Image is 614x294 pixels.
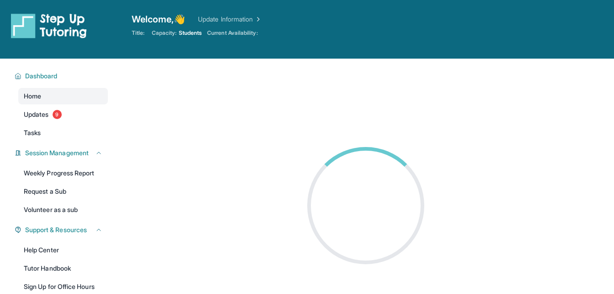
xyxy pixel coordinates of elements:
button: Support & Resources [21,225,102,234]
span: 9 [53,110,62,119]
a: Help Center [18,242,108,258]
span: Current Availability: [207,29,257,37]
span: Dashboard [25,71,58,81]
span: Home [24,92,41,101]
button: Dashboard [21,71,102,81]
span: Updates [24,110,49,119]
a: Tasks [18,125,108,141]
button: Session Management [21,148,102,158]
span: Support & Resources [25,225,87,234]
a: Weekly Progress Report [18,165,108,181]
a: Update Information [198,15,262,24]
a: Request a Sub [18,183,108,200]
a: Tutor Handbook [18,260,108,277]
img: Chevron Right [253,15,262,24]
span: Welcome, 👋 [132,13,186,26]
a: Home [18,88,108,104]
span: Session Management [25,148,89,158]
span: Tasks [24,128,41,137]
img: logo [11,13,87,38]
span: Capacity: [152,29,177,37]
a: Updates9 [18,106,108,123]
a: Volunteer as a sub [18,201,108,218]
span: Title: [132,29,144,37]
span: Students [179,29,202,37]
